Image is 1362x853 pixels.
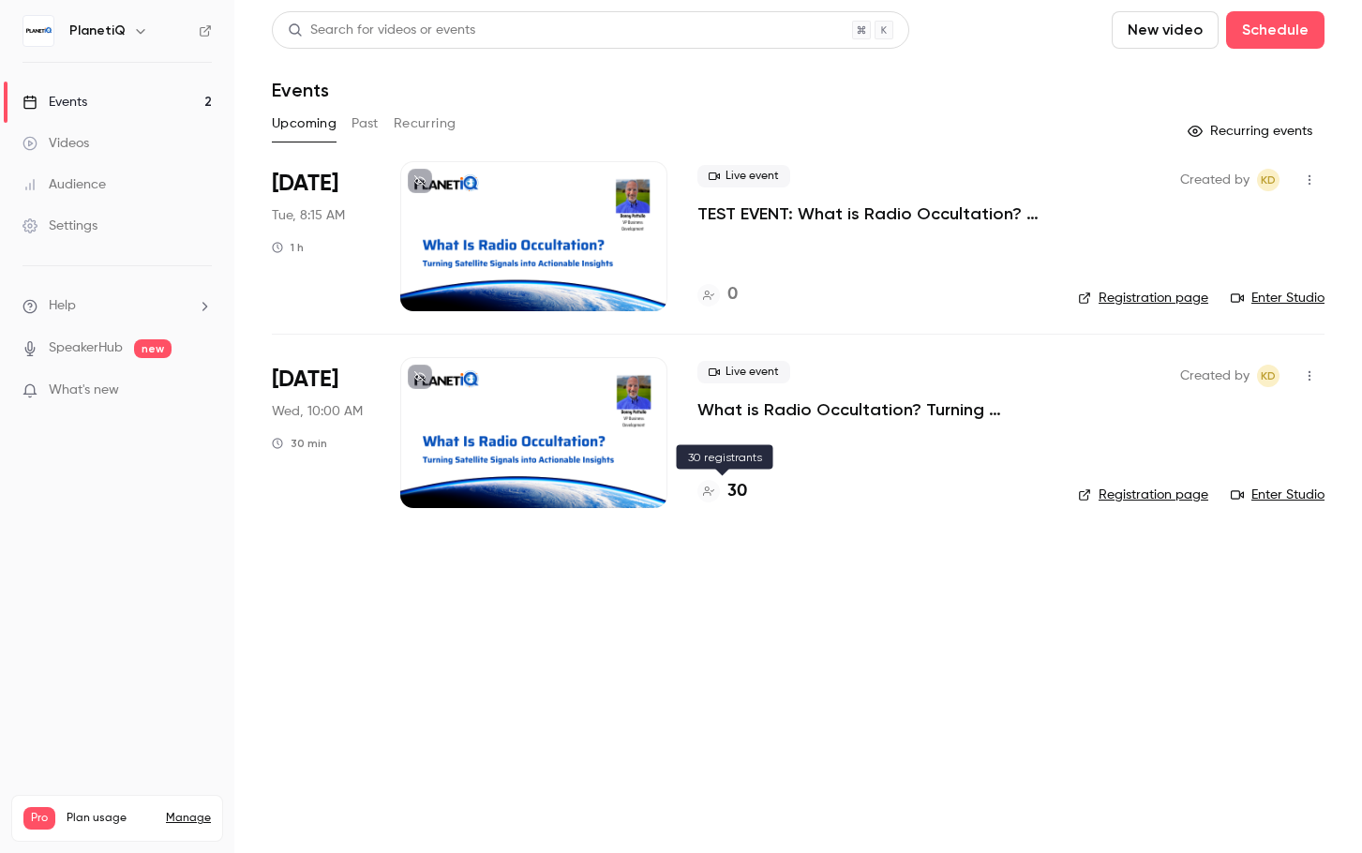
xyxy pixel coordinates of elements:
button: Schedule [1226,11,1325,49]
span: What's new [49,381,119,400]
div: 1 h [272,240,304,255]
span: Wed, 10:00 AM [272,402,363,421]
a: Registration page [1078,486,1208,504]
a: TEST EVENT: What is Radio Occultation? Turning Satellite Signals into Actionable Insights [697,202,1048,225]
a: 0 [697,282,738,307]
span: KD [1261,365,1276,387]
h6: PlanetiQ [69,22,126,40]
span: Plan usage [67,811,155,826]
button: Upcoming [272,109,337,139]
button: Past [352,109,379,139]
div: Settings [22,217,97,235]
a: Manage [166,811,211,826]
li: help-dropdown-opener [22,296,212,316]
div: Events [22,93,87,112]
div: Oct 15 Wed, 10:00 AM (America/Los Angeles) [272,357,370,507]
span: Created by [1180,169,1250,191]
h4: 30 [727,479,747,504]
span: [DATE] [272,365,338,395]
span: Live event [697,165,790,187]
span: [DATE] [272,169,338,199]
span: Karen Dubey [1257,169,1280,191]
a: Enter Studio [1231,289,1325,307]
span: KD [1261,169,1276,191]
button: Recurring [394,109,456,139]
span: new [134,339,172,358]
div: Oct 7 Tue, 8:15 AM (America/Los Angeles) [272,161,370,311]
img: PlanetiQ [23,16,53,46]
h4: 0 [727,282,738,307]
span: Tue, 8:15 AM [272,206,345,225]
div: 30 min [272,436,327,451]
a: Registration page [1078,289,1208,307]
a: SpeakerHub [49,338,123,358]
div: Audience [22,175,106,194]
span: Live event [697,361,790,383]
button: New video [1112,11,1219,49]
a: 30 [697,479,747,504]
a: What is Radio Occultation? Turning Satellite Signals into Actionable Insights [697,398,1048,421]
span: Created by [1180,365,1250,387]
div: Search for videos or events [288,21,475,40]
button: Recurring events [1179,116,1325,146]
h1: Events [272,79,329,101]
a: Enter Studio [1231,486,1325,504]
span: Karen Dubey [1257,365,1280,387]
span: Pro [23,807,55,830]
span: Help [49,296,76,316]
div: Videos [22,134,89,153]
